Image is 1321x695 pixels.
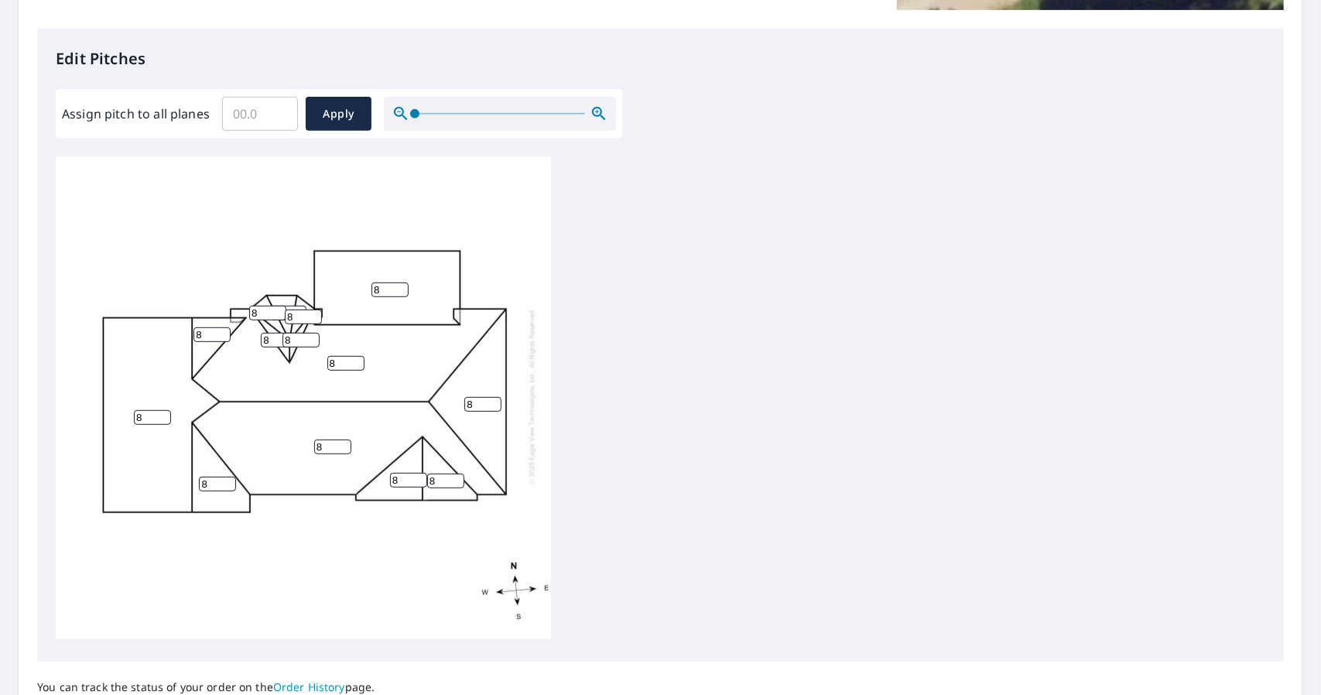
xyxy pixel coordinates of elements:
span: Apply [318,104,359,124]
p: Edit Pitches [56,47,1265,70]
label: Assign pitch to all planes [62,104,210,123]
button: Apply [306,97,371,131]
p: You can track the status of your order on the page. [37,680,453,694]
a: Order History [273,680,345,694]
input: 00.0 [222,92,298,135]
